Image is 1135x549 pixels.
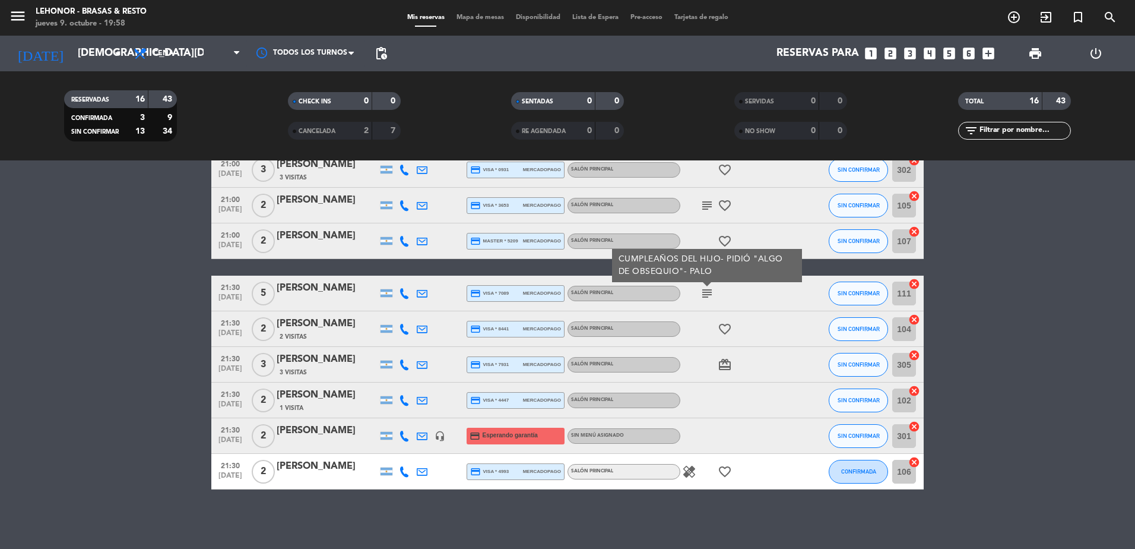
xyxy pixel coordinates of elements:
[838,166,880,173] span: SIN CONFIRMAR
[277,316,378,332] div: [PERSON_NAME]
[277,423,378,438] div: [PERSON_NAME]
[215,387,245,400] span: 21:30
[908,421,920,433] i: cancel
[571,238,613,243] span: SALÓN PRINCIPAL
[811,97,816,105] strong: 0
[908,314,920,326] i: cancel
[1028,46,1042,61] span: print
[981,46,996,61] i: add_box
[470,288,481,299] i: credit_card
[215,329,245,343] span: [DATE]
[470,395,509,406] span: visa * 4447
[135,127,145,135] strong: 13
[470,324,481,335] i: credit_card
[215,315,245,329] span: 21:30
[838,238,880,244] span: SIN CONFIRMAR
[566,14,624,21] span: Lista de Espera
[571,291,613,295] span: SALÓN PRINCIPAL
[863,46,879,61] i: looks_one
[215,280,245,294] span: 21:30
[523,361,561,368] span: mercadopago
[718,465,732,479] i: favorite_border
[624,14,668,21] span: Pre-acceso
[215,351,245,365] span: 21:30
[523,396,561,404] span: mercadopago
[277,157,378,172] div: [PERSON_NAME]
[167,113,175,122] strong: 9
[215,170,245,184] span: [DATE]
[700,286,714,301] i: subject
[908,278,920,290] i: cancel
[110,46,125,61] i: arrow_drop_down
[964,124,978,138] i: filter_list
[829,282,888,305] button: SIN CONFIRMAR
[571,397,613,402] span: SALÓN PRINCIPAL
[163,95,175,103] strong: 43
[470,288,509,299] span: visa * 7089
[587,97,592,105] strong: 0
[908,154,920,166] i: cancel
[922,46,937,61] i: looks_4
[883,46,898,61] i: looks_two
[71,129,119,135] span: SIN CONFIRMAR
[153,49,174,58] span: Cena
[838,397,880,403] span: SIN CONFIRMAR
[252,353,275,377] span: 3
[252,282,275,305] span: 5
[1103,10,1117,24] i: search
[280,403,303,413] span: 1 Visita
[522,99,553,105] span: SENTADAS
[587,127,592,135] strong: 0
[277,193,378,208] div: [PERSON_NAME]
[965,99,984,105] span: TOTAL
[401,14,451,21] span: Mis reservas
[215,228,245,241] span: 21:00
[435,431,445,441] i: headset_mic
[571,326,613,331] span: SALÓN PRINCIPAL
[838,127,845,135] strong: 0
[908,385,920,397] i: cancel
[941,46,957,61] i: looks_5
[252,194,275,217] span: 2
[252,460,275,484] span: 2
[71,115,112,121] span: CONFIRMADA
[700,198,714,213] i: subject
[838,361,880,368] span: SIN CONFIRMAR
[470,359,481,370] i: credit_card
[838,97,845,105] strong: 0
[619,253,796,278] div: CUMPLEAÑOS DEL HIJO- PIDIÓ "ALGO DE OBSEQUIO"- PALO
[215,365,245,378] span: [DATE]
[374,46,388,61] span: pending_actions
[140,113,145,122] strong: 3
[571,433,624,438] span: Sin menú asignado
[571,167,613,172] span: SALÓN PRINCIPAL
[838,326,880,332] span: SIN CONFIRMAR
[718,358,732,372] i: card_giftcard
[1007,10,1021,24] i: add_circle_outline
[470,165,509,175] span: visa * 0931
[841,468,876,475] span: CONFIRMADA
[252,158,275,182] span: 3
[299,128,335,134] span: CANCELADA
[277,280,378,296] div: [PERSON_NAME]
[451,14,510,21] span: Mapa de mesas
[135,95,145,103] strong: 16
[9,7,27,29] button: menu
[470,200,481,211] i: credit_card
[908,456,920,468] i: cancel
[961,46,977,61] i: looks_6
[745,128,775,134] span: NO SHOW
[1066,36,1126,71] div: LOG OUT
[1089,46,1103,61] i: power_settings_new
[364,127,369,135] strong: 2
[252,317,275,341] span: 2
[277,352,378,367] div: [PERSON_NAME]
[470,165,481,175] i: credit_card
[829,229,888,253] button: SIN CONFIRMAR
[522,128,566,134] span: RE AGENDADA
[470,236,518,247] span: master * 5209
[523,237,561,245] span: mercadopago
[71,97,109,103] span: RESERVADAS
[470,466,481,477] i: credit_card
[829,317,888,341] button: SIN CONFIRMAR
